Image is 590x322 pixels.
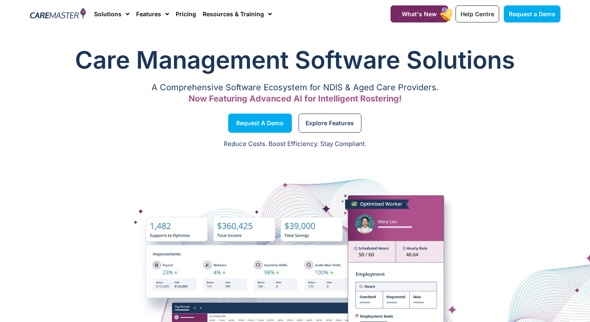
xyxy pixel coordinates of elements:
a: Request a Demo [228,114,292,133]
a: Help Centre [456,5,499,22]
a: Explore Features [299,114,361,133]
a: What's New [391,5,448,22]
p: Reduce Costs. Boost Efficiency. Stay Compliant. [5,139,585,149]
a: Request a Demo [504,5,560,22]
span: Now Featuring Advanced AI for Intelligent Rostering! [189,94,402,104]
span: What's New [402,10,437,17]
span: Explore Features [306,121,354,125]
p: A Comprehensive Software Ecosystem for NDIS & Aged Care Providers. [30,85,560,90]
img: CareMaster Logo [30,8,86,20]
span: Request a Demo [509,10,555,17]
span: Help Centre [461,10,494,17]
span: Request a Demo [236,121,284,125]
h1: Care Management Software Solutions [30,43,560,77]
